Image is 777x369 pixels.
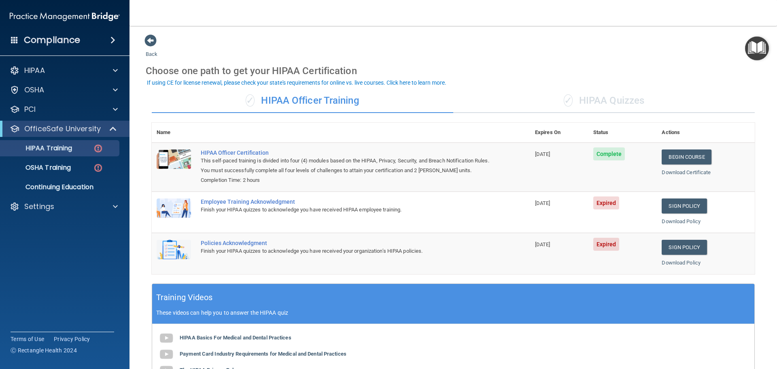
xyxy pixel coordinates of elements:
[24,85,45,95] p: OSHA
[593,238,620,251] span: Expired
[10,124,117,134] a: OfficeSafe University
[93,143,103,154] img: danger-circle.6113f641.png
[662,198,707,213] a: Sign Policy
[152,123,196,143] th: Name
[453,89,755,113] div: HIPAA Quizzes
[745,36,769,60] button: Open Resource Center
[10,9,120,25] img: PMB logo
[662,260,701,266] a: Download Policy
[564,94,573,107] span: ✓
[201,149,490,156] a: HIPAA Officer Certification
[10,85,118,95] a: OSHA
[147,80,446,85] div: If using CE for license renewal, please check your state's requirements for online vs. live cours...
[201,156,490,175] div: This self-paced training is divided into four (4) modules based on the HIPAA, Privacy, Security, ...
[662,169,711,175] a: Download Certificate
[246,94,255,107] span: ✓
[158,346,174,363] img: gray_youtube_icon.38fcd6cc.png
[146,59,761,83] div: Choose one path to get your HIPAA Certification
[180,351,346,357] b: Payment Card Industry Requirements for Medical and Dental Practices
[156,309,750,316] p: These videos can help you to answer the HIPAA quiz
[10,202,118,211] a: Settings
[201,205,490,215] div: Finish your HIPAA quizzes to acknowledge you have received HIPAA employee training.
[5,144,72,152] p: HIPAA Training
[662,240,707,255] a: Sign Policy
[201,246,490,256] div: Finish your HIPAA quizzes to acknowledge you have received your organization’s HIPAA policies.
[156,290,213,305] h5: Training Videos
[10,66,118,75] a: HIPAA
[530,123,588,143] th: Expires On
[24,124,101,134] p: OfficeSafe University
[662,218,701,224] a: Download Policy
[158,330,174,346] img: gray_youtube_icon.38fcd6cc.png
[24,105,36,114] p: PCI
[535,200,550,206] span: [DATE]
[24,202,54,211] p: Settings
[201,240,490,246] div: Policies Acknowledgment
[535,241,550,247] span: [DATE]
[5,164,71,172] p: OSHA Training
[146,41,157,57] a: Back
[146,79,448,87] button: If using CE for license renewal, please check your state's requirements for online vs. live cours...
[5,183,116,191] p: Continuing Education
[201,175,490,185] div: Completion Time: 2 hours
[662,149,711,164] a: Begin Course
[24,34,80,46] h4: Compliance
[180,335,291,341] b: HIPAA Basics For Medical and Dental Practices
[10,105,118,114] a: PCI
[11,346,77,354] span: Ⓒ Rectangle Health 2024
[152,89,453,113] div: HIPAA Officer Training
[93,163,103,173] img: danger-circle.6113f641.png
[11,335,44,343] a: Terms of Use
[657,123,755,143] th: Actions
[593,196,620,209] span: Expired
[201,198,490,205] div: Employee Training Acknowledgment
[24,66,45,75] p: HIPAA
[593,147,625,160] span: Complete
[54,335,90,343] a: Privacy Policy
[535,151,550,157] span: [DATE]
[588,123,657,143] th: Status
